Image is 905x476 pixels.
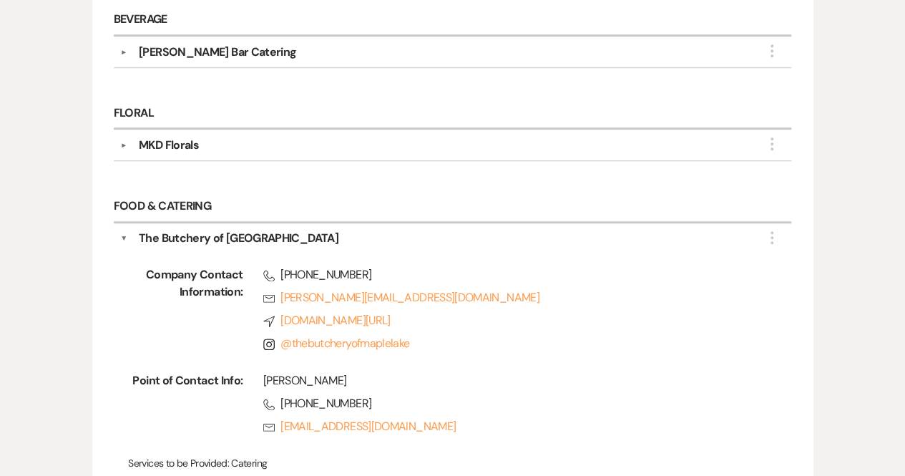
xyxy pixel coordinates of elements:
h6: Food & Catering [114,191,792,223]
div: The Butchery of [GEOGRAPHIC_DATA] [139,230,338,247]
span: Company Contact Information: [128,266,243,358]
h6: Floral [114,98,792,130]
span: [PHONE_NUMBER] [263,266,751,283]
p: Catering [128,455,776,471]
a: @thebutcheryofmaplelake [280,336,409,351]
h6: Beverage [114,5,792,37]
span: Point of Contact Info: [128,372,243,441]
button: ▼ [115,142,132,149]
div: MKD Florals [139,137,199,154]
div: [PERSON_NAME] [263,372,751,389]
a: [EMAIL_ADDRESS][DOMAIN_NAME] [263,418,751,435]
span: [PHONE_NUMBER] [263,395,751,412]
span: Services to be Provided: [128,457,229,470]
button: ▼ [115,49,132,56]
a: [PERSON_NAME][EMAIL_ADDRESS][DOMAIN_NAME] [263,289,751,306]
a: [DOMAIN_NAME][URL] [263,312,751,329]
div: [PERSON_NAME] Bar Catering [139,44,296,61]
button: ▼ [120,230,127,247]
